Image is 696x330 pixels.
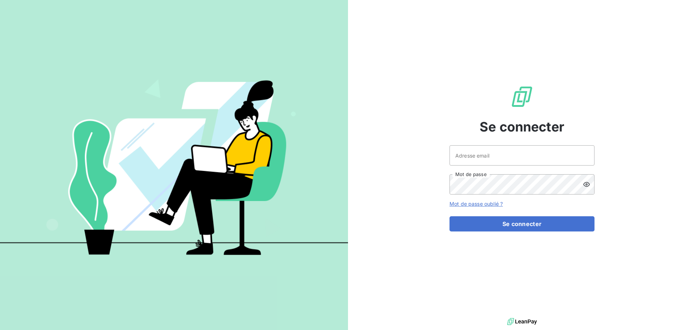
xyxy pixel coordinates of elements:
button: Se connecter [449,216,594,231]
img: logo [507,316,537,327]
a: Mot de passe oublié ? [449,201,503,207]
input: placeholder [449,145,594,166]
span: Se connecter [480,117,564,137]
img: Logo LeanPay [510,85,534,108]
